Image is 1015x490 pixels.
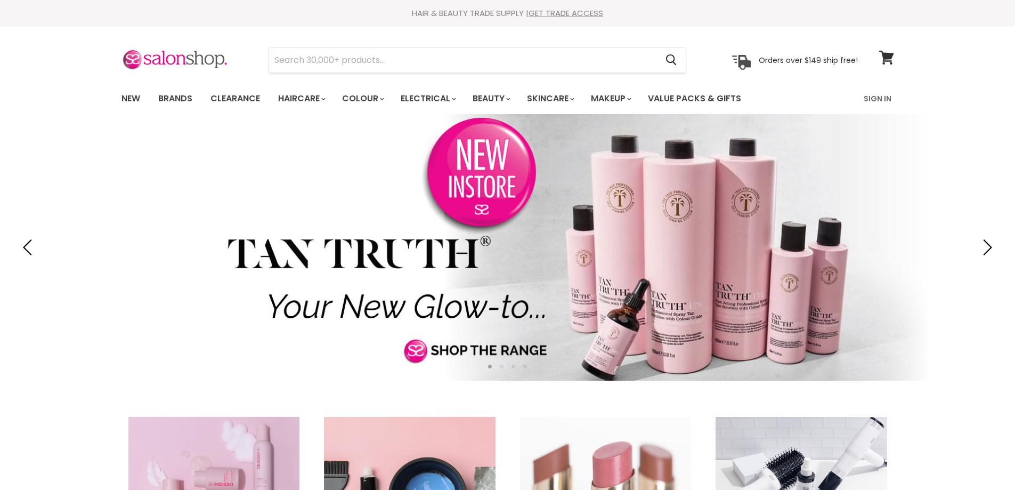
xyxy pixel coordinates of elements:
a: Makeup [583,87,638,110]
a: Colour [334,87,391,110]
li: Page dot 2 [500,365,504,368]
a: Beauty [465,87,517,110]
button: Next [975,237,996,258]
a: Clearance [202,87,268,110]
nav: Main [108,83,907,114]
a: New [113,87,148,110]
p: Orders over $149 ship free! [759,55,858,65]
a: Skincare [519,87,581,110]
button: Search [657,48,686,73]
input: Search [269,48,657,73]
a: Electrical [393,87,462,110]
li: Page dot 3 [511,365,515,368]
button: Previous [19,237,40,258]
a: Haircare [270,87,332,110]
ul: Main menu [113,83,803,114]
a: GET TRADE ACCESS [529,7,603,19]
a: Sign In [857,87,898,110]
a: Brands [150,87,200,110]
div: HAIR & BEAUTY TRADE SUPPLY | [108,8,907,19]
li: Page dot 4 [523,365,527,368]
a: Value Packs & Gifts [640,87,749,110]
li: Page dot 1 [488,365,492,368]
form: Product [269,47,686,73]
